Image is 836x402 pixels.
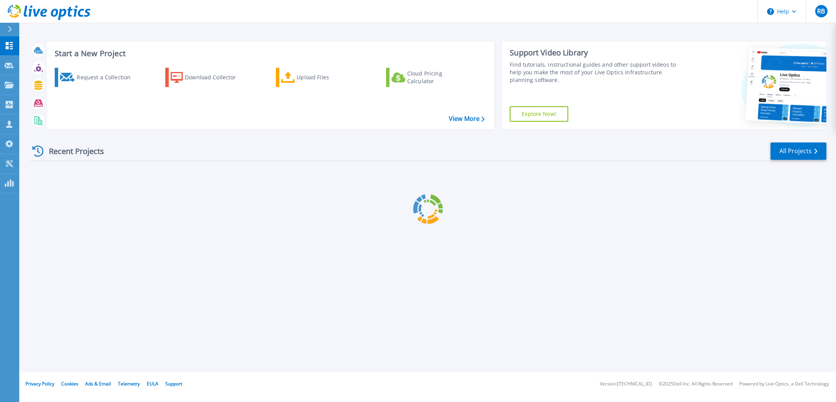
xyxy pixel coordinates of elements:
div: Support Video Library [510,48,676,58]
a: Cookies [61,380,78,387]
a: Request a Collection [55,68,141,87]
a: Ads & Email [85,380,111,387]
div: Download Collector [185,70,247,85]
a: Support [165,380,182,387]
li: Version: [TECHNICAL_ID] [600,382,652,387]
a: EULA [147,380,158,387]
a: Telemetry [118,380,140,387]
a: Cloud Pricing Calculator [386,68,472,87]
div: Cloud Pricing Calculator [407,70,469,85]
div: Request a Collection [77,70,138,85]
span: RB [817,8,825,14]
a: All Projects [771,142,826,160]
div: Upload Files [297,70,358,85]
li: Powered by Live Optics, a Dell Technology [739,382,829,387]
a: View More [449,115,485,122]
a: Privacy Policy [25,380,54,387]
h3: Start a New Project [55,49,484,58]
a: Explore Now! [510,106,568,122]
div: Recent Projects [30,142,114,161]
a: Download Collector [165,68,251,87]
li: © 2025 Dell Inc. All Rights Reserved [659,382,732,387]
a: Upload Files [276,68,362,87]
div: Find tutorials, instructional guides and other support videos to help you make the most of your L... [510,61,676,84]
